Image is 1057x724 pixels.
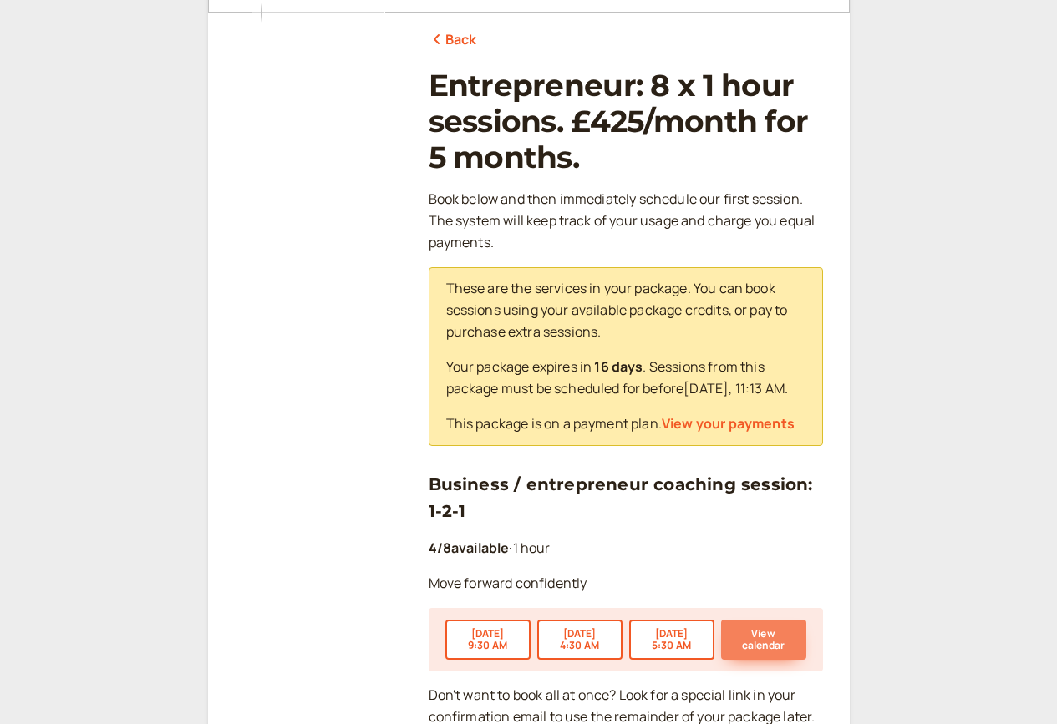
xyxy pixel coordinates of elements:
[446,357,805,400] p: Your package expires in . Sessions from this package must be scheduled for before [DATE] , 11:13 ...
[594,357,643,376] b: 16 days
[429,573,823,595] p: Move forward confidently
[537,620,623,660] button: [DATE]4:30 AM
[429,538,823,559] p: 1 hour
[429,68,823,176] h1: Entrepreneur: 8 x 1 hour sessions. £425/month for 5 months.
[429,471,823,525] h3: Business / entrepreneur coaching session: 1-2-1
[446,413,805,435] p: This package is on a payment plan.
[446,278,805,343] p: These are the services in your package. You can book sessions using your available package credit...
[629,620,714,660] button: [DATE]5:30 AM
[662,414,795,433] a: View your payments
[429,189,823,254] p: Book below and then immediately schedule our first session. The system will keep track of your us...
[429,29,477,51] a: Back
[721,620,806,660] button: View calendar
[445,620,531,660] button: [DATE]9:30 AM
[429,539,510,557] b: 4 / 8 available
[509,539,512,557] span: ·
